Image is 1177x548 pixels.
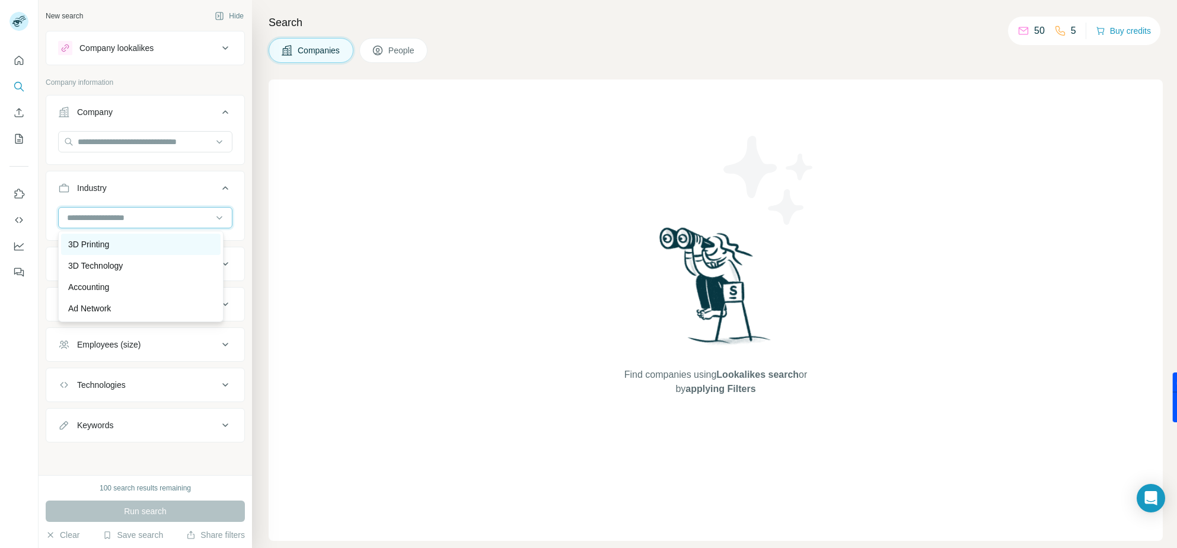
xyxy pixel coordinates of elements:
[1137,484,1165,512] div: Open Intercom Messenger
[206,7,252,25] button: Hide
[9,183,28,205] button: Use Surfe on LinkedIn
[46,250,244,278] button: HQ location
[68,302,111,314] p: Ad Network
[77,182,107,194] div: Industry
[77,379,126,391] div: Technologies
[388,44,416,56] span: People
[9,102,28,123] button: Enrich CSV
[1071,24,1076,38] p: 5
[46,11,83,21] div: New search
[46,98,244,131] button: Company
[77,339,141,351] div: Employees (size)
[298,44,341,56] span: Companies
[9,209,28,231] button: Use Surfe API
[46,290,244,318] button: Annual revenue ($)
[77,419,113,431] div: Keywords
[621,368,811,396] span: Find companies using or by
[68,238,109,250] p: 3D Printing
[1096,23,1151,39] button: Buy credits
[716,369,799,380] span: Lookalikes search
[269,14,1163,31] h4: Search
[9,76,28,97] button: Search
[1034,24,1045,38] p: 50
[46,174,244,207] button: Industry
[9,128,28,149] button: My lists
[716,127,822,234] img: Surfe Illustration - Stars
[103,529,163,541] button: Save search
[9,12,28,31] img: Avatar
[46,77,245,88] p: Company information
[9,235,28,257] button: Dashboard
[100,483,191,493] div: 100 search results remaining
[186,529,245,541] button: Share filters
[79,42,154,54] div: Company lookalikes
[46,34,244,62] button: Company lookalikes
[46,330,244,359] button: Employees (size)
[77,106,113,118] div: Company
[9,262,28,283] button: Feedback
[68,281,109,293] p: Accounting
[68,260,123,272] p: 3D Technology
[46,529,79,541] button: Clear
[9,50,28,71] button: Quick start
[46,371,244,399] button: Technologies
[654,224,777,356] img: Surfe Illustration - Woman searching with binoculars
[46,411,244,439] button: Keywords
[685,384,755,394] span: applying Filters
